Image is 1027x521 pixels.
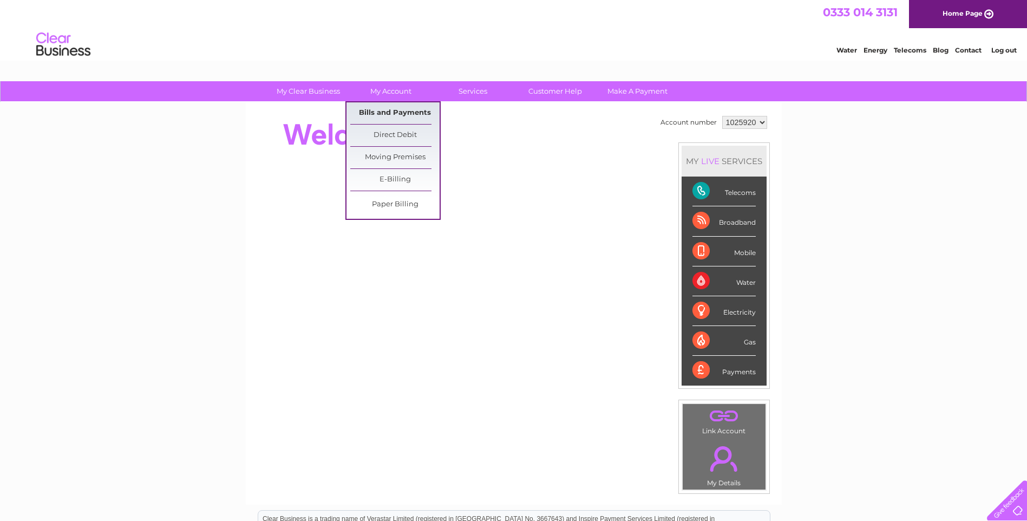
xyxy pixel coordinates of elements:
[685,407,763,426] a: .
[894,46,926,54] a: Telecoms
[350,125,440,146] a: Direct Debit
[36,28,91,61] img: logo.png
[350,194,440,216] a: Paper Billing
[692,206,756,236] div: Broadband
[658,113,719,132] td: Account number
[692,266,756,296] div: Water
[692,177,756,206] div: Telecoms
[823,5,898,19] a: 0333 014 3131
[511,81,600,101] a: Customer Help
[264,81,353,101] a: My Clear Business
[955,46,982,54] a: Contact
[933,46,948,54] a: Blog
[692,356,756,385] div: Payments
[685,440,763,478] a: .
[836,46,857,54] a: Water
[350,169,440,191] a: E-Billing
[682,403,766,438] td: Link Account
[593,81,682,101] a: Make A Payment
[346,81,435,101] a: My Account
[864,46,887,54] a: Energy
[428,81,518,101] a: Services
[991,46,1017,54] a: Log out
[350,102,440,124] a: Bills and Payments
[692,237,756,266] div: Mobile
[682,437,766,490] td: My Details
[682,146,767,177] div: MY SERVICES
[692,326,756,356] div: Gas
[350,147,440,168] a: Moving Premises
[258,6,770,53] div: Clear Business is a trading name of Verastar Limited (registered in [GEOGRAPHIC_DATA] No. 3667643...
[699,156,722,166] div: LIVE
[692,296,756,326] div: Electricity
